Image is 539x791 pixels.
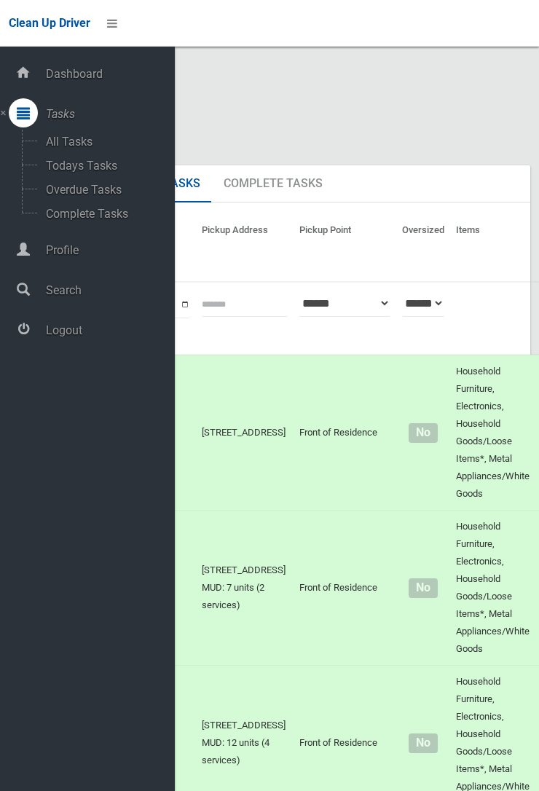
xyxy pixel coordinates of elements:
[450,214,535,282] th: Items
[42,159,162,173] span: Todays Tasks
[402,737,444,749] h4: Normal sized
[294,511,396,666] td: Front of Residence
[9,12,90,34] a: Clean Up Driver
[42,107,175,121] span: Tasks
[42,323,175,337] span: Logout
[294,355,396,511] td: Front of Residence
[450,511,535,666] td: Household Furniture, Electronics, Household Goods/Loose Items*, Metal Appliances/White Goods
[196,214,294,282] th: Pickup Address
[450,355,535,511] td: Household Furniture, Electronics, Household Goods/Loose Items*, Metal Appliances/White Goods
[402,427,444,439] h4: Normal sized
[409,423,437,443] span: No
[294,214,396,282] th: Pickup Point
[42,183,162,197] span: Overdue Tasks
[402,582,444,594] h4: Normal sized
[42,67,175,81] span: Dashboard
[42,243,175,257] span: Profile
[409,733,437,753] span: No
[409,578,437,598] span: No
[213,165,334,203] a: Complete Tasks
[42,135,162,149] span: All Tasks
[42,207,162,221] span: Complete Tasks
[196,355,294,511] td: [STREET_ADDRESS]
[42,283,175,297] span: Search
[9,16,90,30] span: Clean Up Driver
[396,214,450,282] th: Oversized
[196,511,294,666] td: [STREET_ADDRESS] MUD: 7 units (2 services)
